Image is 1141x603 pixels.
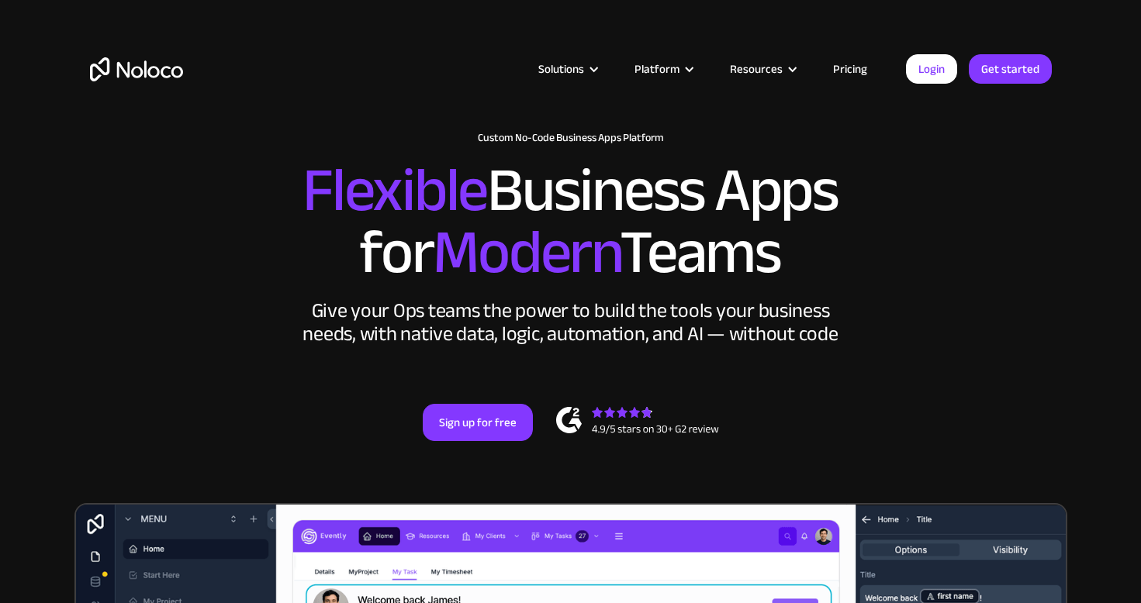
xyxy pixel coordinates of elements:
[730,59,783,79] div: Resources
[711,59,814,79] div: Resources
[303,133,487,248] span: Flexible
[90,160,1052,284] h2: Business Apps for Teams
[634,59,679,79] div: Platform
[433,195,620,310] span: Modern
[423,404,533,441] a: Sign up for free
[969,54,1052,84] a: Get started
[90,57,183,81] a: home
[814,59,887,79] a: Pricing
[538,59,584,79] div: Solutions
[299,299,842,346] div: Give your Ops teams the power to build the tools your business needs, with native data, logic, au...
[906,54,957,84] a: Login
[519,59,615,79] div: Solutions
[615,59,711,79] div: Platform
